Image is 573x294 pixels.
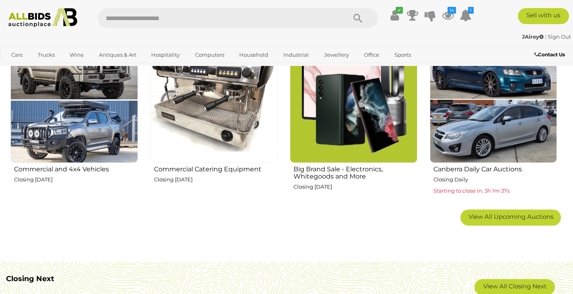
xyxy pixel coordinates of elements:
a: JAirey [522,33,545,40]
a: ✔ [389,8,401,23]
p: Closing [DATE] [294,182,417,191]
strong: JAirey [522,33,544,40]
a: 14 [442,8,454,23]
a: Antiques & Art [94,48,142,62]
a: Cars [6,48,28,62]
a: Sign Out [548,33,571,40]
a: Sell with us [518,8,569,24]
h2: Canberra Daily Car Auctions [433,164,557,173]
span: View All Upcoming Auctions [468,213,553,220]
a: Sports [389,48,416,62]
img: Big Brand Sale - Electronics, Whitegoods and More [290,36,417,163]
a: Household [234,48,273,62]
a: Canberra Daily Car Auctions Closing Daily Starting to close in: 3h 1m 37s [429,35,557,204]
h2: Commercial Catering Equipment [154,164,278,173]
h2: Commercial and 4x4 Vehicles [14,164,138,173]
a: Trucks [33,48,60,62]
button: Search [338,8,378,28]
b: Closing Next [6,274,54,283]
a: Jewellery [319,48,354,62]
span: | [545,33,546,40]
img: Allbids.com.au [4,8,81,27]
i: 14 [448,7,456,14]
p: Closing [DATE] [14,175,138,184]
h2: Big Brand Sale - Electronics, Whitegoods and More [294,164,417,180]
img: Commercial Catering Equipment [150,36,278,163]
b: Contact Us [534,51,565,58]
a: Hospitality [146,48,185,62]
a: Office [359,48,384,62]
a: Contact Us [534,50,567,59]
a: [GEOGRAPHIC_DATA] [6,62,74,75]
a: Computers [190,48,230,62]
p: Closing Daily [433,175,557,184]
a: 1 [460,8,472,23]
i: ✔ [396,7,403,14]
p: Closing [DATE] [154,175,278,184]
a: Wine [64,48,89,62]
i: 1 [468,7,474,14]
a: Commercial and 4x4 Vehicles Closing [DATE] [10,35,138,204]
span: Starting to close in: 3h 1m 37s [433,187,509,194]
a: Industrial [278,48,314,62]
a: View All Upcoming Auctions [460,210,561,226]
img: Commercial and 4x4 Vehicles [10,36,138,163]
a: Big Brand Sale - Electronics, Whitegoods and More Closing [DATE] [290,35,417,204]
img: Canberra Daily Car Auctions [430,36,557,163]
a: Commercial Catering Equipment Closing [DATE] [150,35,278,204]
